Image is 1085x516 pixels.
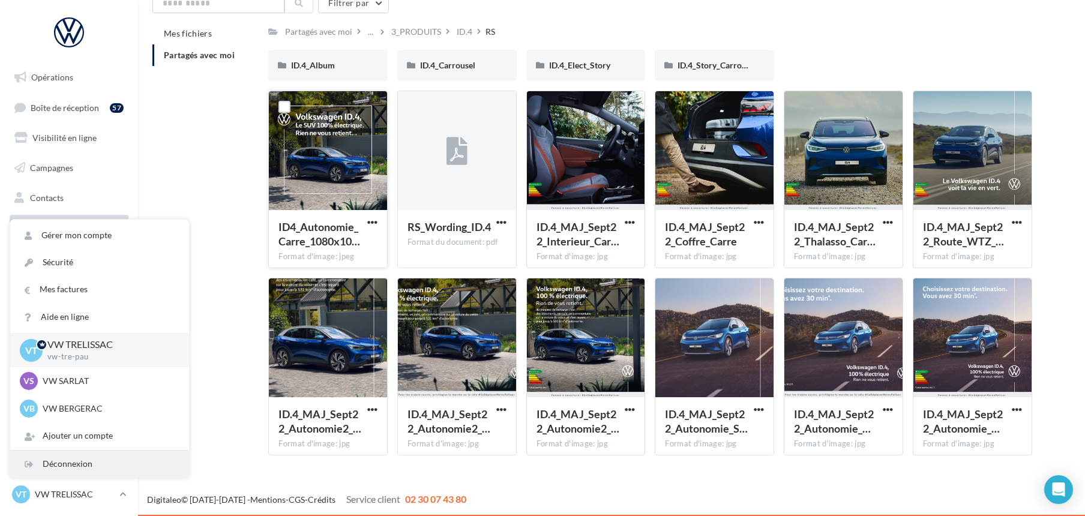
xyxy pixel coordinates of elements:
[164,28,212,38] span: Mes fichiers
[405,493,466,505] span: 02 30 07 43 80
[25,343,38,357] span: VT
[164,50,235,60] span: Partagés avec moi
[407,237,506,248] div: Format du document: pdf
[30,163,73,173] span: Campagnes
[7,185,131,211] a: Contacts
[43,375,175,387] p: VW SARLAT
[536,439,636,449] div: Format d'image: jpg
[31,102,99,112] span: Boîte de réception
[923,439,1022,449] div: Format d'image: jpg
[923,220,1004,248] span: ID.4_MAJ_Sept22_Route_WTZ_carre
[10,483,128,506] a: VT VW TRELISSAC
[794,439,893,449] div: Format d'image: jpg
[391,26,441,38] div: 3_PRODUITS
[147,494,181,505] a: Digitaleo
[794,251,893,262] div: Format d'image: jpg
[365,23,376,40] div: ...
[536,251,636,262] div: Format d'image: jpg
[536,407,619,435] span: ID.4_MAJ_Sept22_Autonomie2_Carre
[35,488,115,500] p: VW TRELISSAC
[250,494,286,505] a: Mentions
[32,133,97,143] span: Visibilité en ligne
[30,192,64,202] span: Contacts
[43,403,175,415] p: VW BERGERAC
[7,125,131,151] a: Visibilité en ligne
[278,220,360,248] span: ID4_Autonomie_Carre_1080x1080
[678,60,757,70] span: ID.4_Story_Carrousel
[31,72,73,82] span: Opérations
[7,215,131,240] a: Médiathèque
[10,304,189,331] a: Aide en ligne
[291,60,335,70] span: ID.4_Album
[665,251,764,262] div: Format d'image: jpg
[23,403,35,415] span: VB
[10,249,189,276] a: Sécurité
[485,26,495,38] div: RS
[278,251,377,262] div: Format d'image: jpeg
[923,251,1022,262] div: Format d'image: jpg
[278,439,377,449] div: Format d'image: jpg
[47,338,170,352] p: VW TRELISSAC
[147,494,466,505] span: © [DATE]-[DATE] - - -
[536,220,619,248] span: ID.4_MAJ_Sept22_Interieur_Carre
[285,26,352,38] div: Partagés avec moi
[346,493,400,505] span: Service client
[794,407,874,435] span: ID.4_MAJ_Sept22_Autonomie_GMB
[794,220,876,248] span: ID.4_MAJ_Sept22_Thalasso_Carre
[665,439,764,449] div: Format d'image: jpg
[407,439,506,449] div: Format d'image: jpg
[420,60,475,70] span: ID.4_Carrousel
[923,407,1003,435] span: ID.4_MAJ_Sept22_Autonomie_Carre
[7,155,131,181] a: Campagnes
[10,451,189,478] div: Déconnexion
[665,220,745,248] span: ID.4_MAJ_Sept22_Coffre_Carre
[47,352,170,362] p: vw-tre-pau
[457,26,472,38] div: ID.4
[10,222,189,249] a: Gérer mon compte
[407,407,490,435] span: ID.4_MAJ_Sept22_Autonomie2_GMB
[1044,475,1073,504] div: Open Intercom Messenger
[665,407,748,435] span: ID.4_MAJ_Sept22_Autonomie_Story
[7,275,131,310] a: ASSETS PERSONNALISABLES
[10,422,189,449] div: Ajouter un compte
[10,276,189,303] a: Mes factures
[7,95,131,121] a: Boîte de réception57
[308,494,335,505] a: Crédits
[549,60,610,70] span: ID.4_Elect_Story
[7,65,131,90] a: Opérations
[16,488,26,500] span: VT
[407,220,491,233] span: RS_Wording_ID.4
[23,375,34,387] span: VS
[289,494,305,505] a: CGS
[110,103,124,113] div: 57
[278,407,361,435] span: ID.4_MAJ_Sept22_Autonomie2_STORY
[7,245,131,270] a: Calendrier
